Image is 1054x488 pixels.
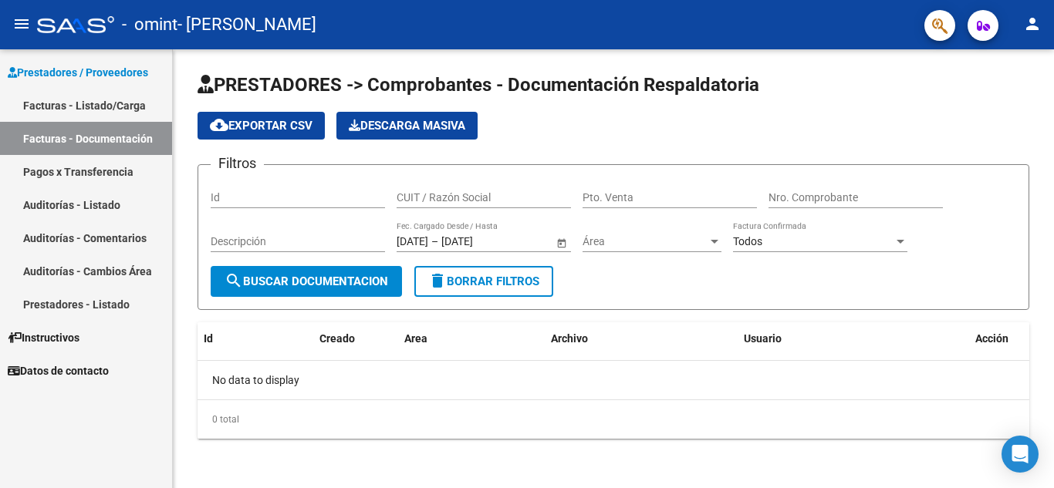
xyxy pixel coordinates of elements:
[211,153,264,174] h3: Filtros
[319,332,355,345] span: Creado
[8,329,79,346] span: Instructivos
[441,235,517,248] input: End date
[744,332,782,345] span: Usuario
[198,112,325,140] button: Exportar CSV
[198,361,1029,399] div: No data to display
[210,116,228,134] mat-icon: cloud_download
[738,322,969,355] datatable-header-cell: Usuario
[336,112,478,140] app-download-masive: Descarga masiva de comprobantes (adjuntos)
[414,266,553,297] button: Borrar Filtros
[210,119,312,133] span: Exportar CSV
[975,332,1008,345] span: Acción
[428,274,539,288] span: Borrar Filtros
[177,8,316,42] span: - [PERSON_NAME]
[428,271,447,290] mat-icon: delete
[551,332,588,345] span: Archivo
[225,271,243,290] mat-icon: search
[349,119,465,133] span: Descarga Masiva
[12,15,31,33] mat-icon: menu
[336,112,478,140] button: Descarga Masiva
[122,8,177,42] span: - omint
[8,64,148,81] span: Prestadores / Proveedores
[198,400,1029,439] div: 0 total
[553,234,569,251] button: Open calendar
[198,74,759,96] span: PRESTADORES -> Comprobantes - Documentación Respaldatoria
[398,322,545,355] datatable-header-cell: Area
[313,322,398,355] datatable-header-cell: Creado
[583,235,708,248] span: Área
[733,235,762,247] span: Todos
[8,362,109,379] span: Datos de contacto
[404,332,427,345] span: Area
[198,322,259,355] datatable-header-cell: Id
[225,274,388,288] span: Buscar Documentacion
[431,235,438,248] span: –
[545,322,738,355] datatable-header-cell: Archivo
[211,266,402,297] button: Buscar Documentacion
[204,332,213,345] span: Id
[1023,15,1042,33] mat-icon: person
[969,322,1046,355] datatable-header-cell: Acción
[1002,436,1039,473] div: Open Intercom Messenger
[397,235,428,248] input: Start date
